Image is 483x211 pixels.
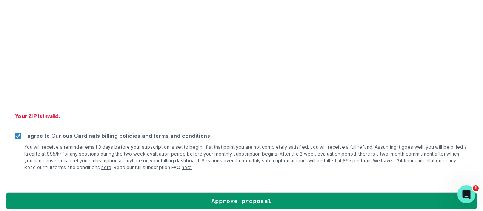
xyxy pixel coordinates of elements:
[457,185,475,203] iframe: Intercom live chat
[24,132,468,140] p: I agree to Curious Cardinals billing policies and terms and conditions.
[473,185,479,191] span: 1
[15,112,468,120] p: Your ZIP is invalid.
[24,144,468,171] p: You will receive a reminder email 3 days before your subscription is set to begin. If at that poi...
[182,165,192,170] a: here
[101,165,111,170] a: here
[6,192,477,209] button: Approve proposal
